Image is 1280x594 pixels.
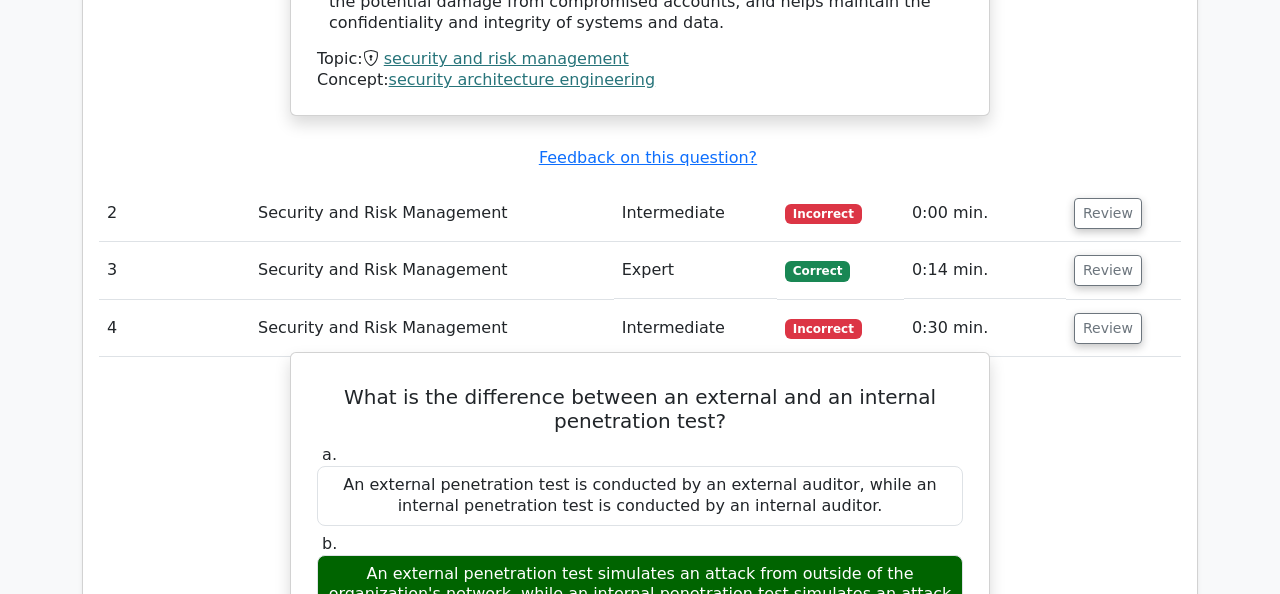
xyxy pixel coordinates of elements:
span: a. [322,445,337,464]
td: Security and Risk Management [250,242,614,299]
td: Security and Risk Management [250,185,614,242]
button: Review [1074,198,1142,229]
div: Topic: [317,49,963,70]
span: b. [322,534,337,553]
a: security architecture engineering [389,70,656,89]
span: Incorrect [785,319,862,339]
button: Review [1074,255,1142,286]
div: An external penetration test is conducted by an external auditor, while an internal penetration t... [317,466,963,526]
span: Correct [785,261,850,281]
a: Feedback on this question? [539,148,757,167]
td: Security and Risk Management [250,300,614,357]
button: Review [1074,313,1142,344]
td: 0:00 min. [904,185,1066,242]
td: 4 [99,300,250,357]
a: security and risk management [384,49,629,68]
td: Expert [614,242,777,299]
td: 3 [99,242,250,299]
td: 0:14 min. [904,242,1066,299]
td: Intermediate [614,185,777,242]
span: Incorrect [785,204,862,224]
h5: What is the difference between an external and an internal penetration test? [315,385,965,433]
div: Concept: [317,70,963,91]
td: Intermediate [614,300,777,357]
td: 2 [99,185,250,242]
td: 0:30 min. [904,300,1066,357]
